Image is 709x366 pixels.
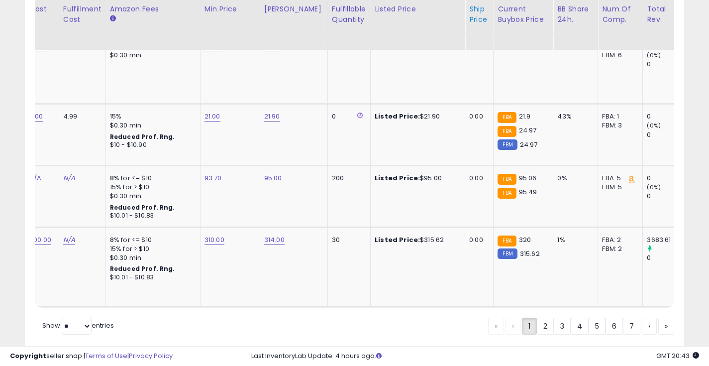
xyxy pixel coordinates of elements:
[498,188,516,199] small: FBA
[375,4,461,14] div: Listed Price
[10,352,173,361] div: seller snap | |
[129,351,173,361] a: Privacy Policy
[647,51,661,59] small: (0%)
[332,4,366,25] div: Fulfillable Quantity
[63,112,98,121] div: 4.99
[498,236,516,246] small: FBA
[647,112,687,121] div: 0
[375,112,457,121] div: $21.90
[375,41,420,51] b: Listed Price:
[110,212,193,220] div: $10.01 - $10.83
[665,321,668,331] span: »
[647,192,687,201] div: 0
[63,173,75,183] a: N/A
[204,173,222,183] a: 93.70
[110,253,193,262] div: $0.30 min
[110,51,193,60] div: $0.30 min
[498,4,549,25] div: Current Buybox Price
[110,141,193,149] div: $10 - $10.90
[571,318,589,335] a: 4
[557,4,594,25] div: BB Share 24h.
[110,183,193,192] div: 15% for > $10
[63,235,75,245] a: N/A
[110,4,196,14] div: Amazon Fees
[10,351,46,361] strong: Copyright
[375,236,457,244] div: $315.62
[469,4,489,25] div: Ship Price
[469,236,486,244] div: 0.00
[498,174,516,185] small: FBA
[554,318,571,335] a: 3
[647,174,687,183] div: 0
[557,174,590,183] div: 0%
[110,203,175,212] b: Reduced Prof. Rng.
[264,4,323,14] div: [PERSON_NAME]
[520,140,538,149] span: 24.97
[519,235,531,244] span: 320
[110,121,193,130] div: $0.30 min
[522,318,537,335] a: 1
[519,125,537,135] span: 24.97
[537,318,554,335] a: 2
[602,236,635,244] div: FBA: 2
[647,122,661,129] small: (0%)
[647,4,683,25] div: Total Rev.
[251,352,699,361] div: Last InventoryLab Update: 4 hours ago.
[589,318,606,335] a: 5
[375,173,420,183] b: Listed Price:
[29,112,43,122] a: 9.00
[29,4,55,14] div: Cost
[110,244,193,253] div: 15% for > $10
[42,321,114,330] span: Show: entries
[204,4,256,14] div: Min Price
[647,183,661,191] small: (0%)
[264,112,280,122] a: 21.90
[110,236,193,244] div: 8% for <= $10
[498,139,517,150] small: FBM
[602,183,635,192] div: FBM: 5
[110,273,193,282] div: $10.01 - $10.83
[110,192,193,201] div: $0.30 min
[63,4,101,25] div: Fulfillment Cost
[110,132,175,141] b: Reduced Prof. Rng.
[264,173,282,183] a: 95.00
[520,249,540,258] span: 315.62
[29,235,51,245] a: 200.00
[375,235,420,244] b: Listed Price:
[602,4,638,25] div: Num of Comp.
[557,236,590,244] div: 1%
[647,60,687,69] div: 0
[519,112,531,121] span: 21.9
[602,51,635,60] div: FBM: 6
[519,187,537,197] span: 95.49
[110,264,175,273] b: Reduced Prof. Rng.
[498,112,516,123] small: FBA
[647,253,687,262] div: 0
[204,112,220,122] a: 21.00
[498,126,516,137] small: FBA
[110,174,193,183] div: 8% for <= $10
[375,174,457,183] div: $95.00
[264,235,285,245] a: 314.00
[332,174,363,183] div: 200
[557,112,590,121] div: 43%
[602,244,635,253] div: FBM: 2
[656,351,699,361] span: 2025-09-6 20:43 GMT
[606,318,623,335] a: 6
[647,236,687,244] div: 3683.61
[332,112,363,121] div: 0
[85,351,127,361] a: Terms of Use
[29,173,41,183] a: N/A
[375,112,420,121] b: Listed Price:
[204,235,224,245] a: 310.00
[602,121,635,130] div: FBM: 3
[602,112,635,121] div: FBA: 1
[519,173,537,183] span: 95.06
[498,248,517,259] small: FBM
[110,14,116,23] small: Amazon Fees.
[110,112,193,121] div: 15%
[469,112,486,121] div: 0.00
[469,174,486,183] div: 0.00
[602,174,635,183] div: FBA: 5
[647,130,687,139] div: 0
